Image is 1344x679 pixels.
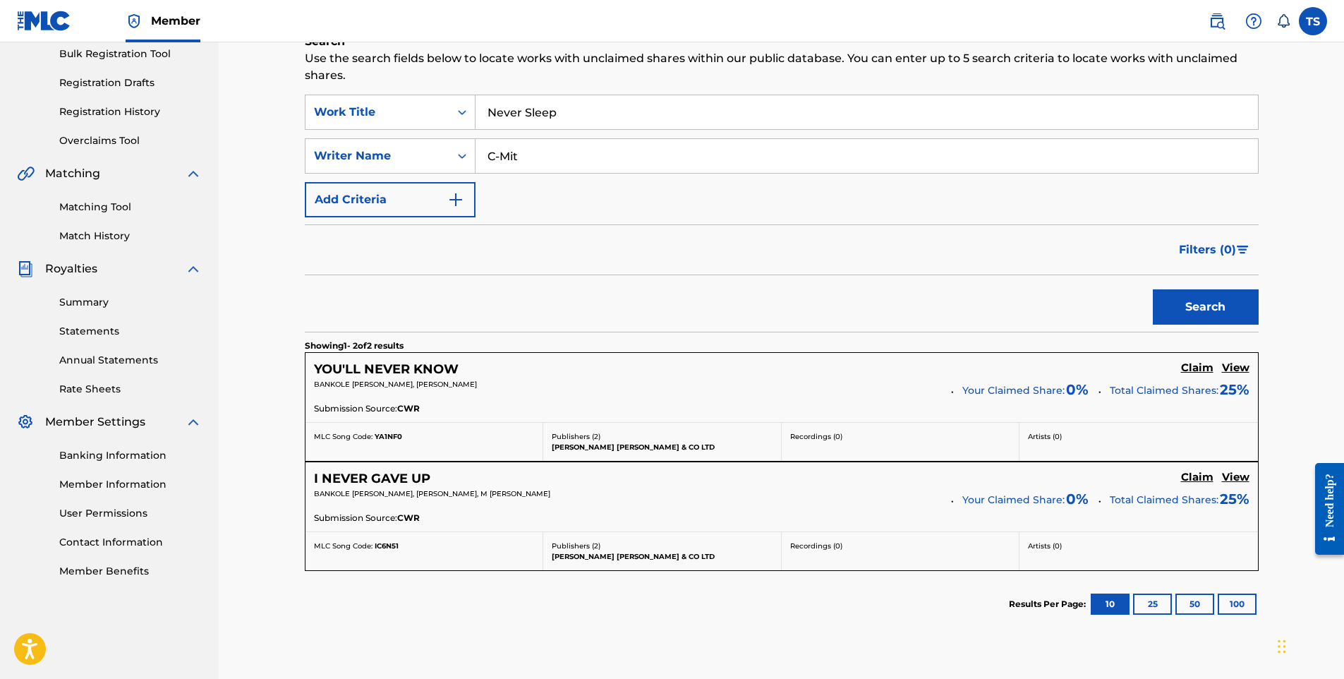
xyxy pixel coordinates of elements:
[45,414,145,431] span: Member Settings
[962,383,1065,398] span: Your Claimed Share:
[1009,598,1089,611] p: Results Per Page:
[1304,452,1344,565] iframe: Resource Center
[314,489,550,498] span: BANKOLE [PERSON_NAME], [PERSON_NAME], M [PERSON_NAME]
[314,380,477,389] span: BANKOLE [PERSON_NAME], [PERSON_NAME]
[1220,488,1249,510] span: 25 %
[185,165,202,182] img: expand
[59,448,202,463] a: Banking Information
[59,506,202,521] a: User Permissions
[1110,384,1218,397] span: Total Claimed Shares:
[1276,14,1290,28] div: Notifications
[45,260,97,277] span: Royalties
[1175,594,1214,615] button: 50
[1237,246,1249,254] img: filter
[552,551,773,562] p: [PERSON_NAME] [PERSON_NAME] & CO LTD
[1203,7,1231,35] a: Public Search
[1133,594,1172,615] button: 25
[1220,379,1249,400] span: 25 %
[45,165,100,182] span: Matching
[1181,471,1213,484] h5: Claim
[151,13,200,29] span: Member
[1222,361,1249,377] a: View
[1245,13,1262,30] img: help
[305,182,476,217] button: Add Criteria
[314,402,397,415] span: Submission Source:
[314,361,459,378] h5: YOU'LL NEVER KNOW
[375,432,402,441] span: YA1NF0
[1028,431,1249,442] p: Artists ( 0 )
[185,414,202,431] img: expand
[1091,594,1130,615] button: 10
[314,471,430,487] h5: I NEVER GAVE UP
[59,564,202,579] a: Member Benefits
[1222,361,1249,375] h5: View
[17,260,34,277] img: Royalties
[59,324,202,339] a: Statements
[552,431,773,442] p: Publishers ( 2 )
[1273,611,1344,679] iframe: Chat Widget
[552,541,773,551] p: Publishers ( 2 )
[59,104,202,119] a: Registration History
[375,541,399,551] span: IC6N51
[59,200,202,215] a: Matching Tool
[1110,493,1218,506] span: Total Claimed Shares:
[314,104,441,121] div: Work Title
[1218,594,1257,615] button: 100
[59,295,202,310] a: Summary
[447,191,464,208] img: 9d2ae6d4665cec9f34b9.svg
[1209,13,1225,30] img: search
[1170,232,1259,268] button: Filters (0)
[314,541,373,551] span: MLC Song Code:
[790,431,1011,442] p: Recordings ( 0 )
[1181,361,1213,375] h5: Claim
[59,229,202,244] a: Match History
[790,541,1011,551] p: Recordings ( 0 )
[59,76,202,90] a: Registration Drafts
[59,47,202,61] a: Bulk Registration Tool
[314,432,373,441] span: MLC Song Code:
[1240,7,1268,35] div: Help
[1153,289,1259,325] button: Search
[17,165,35,182] img: Matching
[552,442,773,452] p: [PERSON_NAME] [PERSON_NAME] & CO LTD
[126,13,143,30] img: Top Rightsholder
[397,402,420,415] span: CWR
[59,133,202,148] a: Overclaims Tool
[185,260,202,277] img: expand
[17,414,34,431] img: Member Settings
[1278,625,1286,668] div: Drag
[1066,488,1089,510] span: 0 %
[59,535,202,550] a: Contact Information
[1028,541,1249,551] p: Artists ( 0 )
[305,50,1259,84] p: Use the search fields below to locate works with unclaimed shares within our public database. You...
[962,493,1065,507] span: Your Claimed Share:
[59,382,202,397] a: Rate Sheets
[1222,471,1249,484] h5: View
[17,11,71,31] img: MLC Logo
[397,512,420,524] span: CWR
[314,512,397,524] span: Submission Source:
[59,353,202,368] a: Annual Statements
[1179,241,1236,258] span: Filters ( 0 )
[314,148,441,164] div: Writer Name
[305,339,404,352] p: Showing 1 - 2 of 2 results
[1066,379,1089,400] span: 0 %
[305,95,1259,332] form: Search Form
[59,477,202,492] a: Member Information
[1222,471,1249,486] a: View
[1299,7,1327,35] div: User Menu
